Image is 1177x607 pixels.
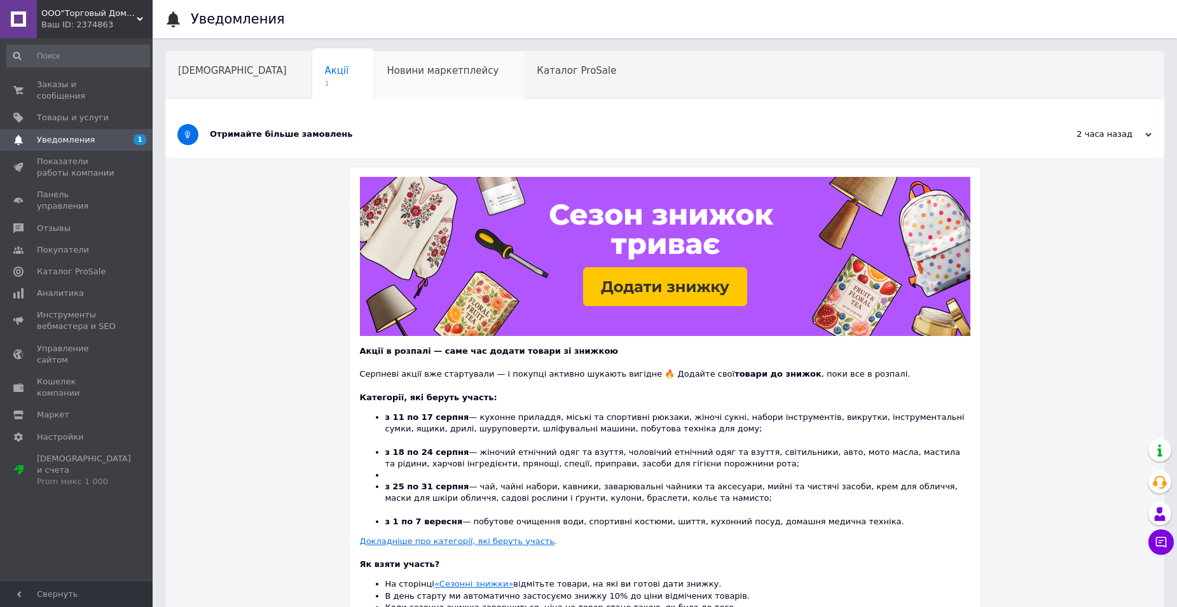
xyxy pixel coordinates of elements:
span: [DEMOGRAPHIC_DATA] и счета [37,453,131,488]
span: Новини маркетплейсу [387,65,499,76]
b: товари до знижок [734,369,822,379]
span: ООО"Торговый Дом "Фактория-Киев" [41,8,137,19]
span: Покупатели [37,244,89,256]
span: 1 [325,79,349,88]
div: Ваш ID: 2374863 [41,19,153,31]
li: — кухонне приладдя, міські та спортивні рюкзаки, жіночі сукні, набори інструментів, викрутки, інс... [385,412,970,447]
u: Докладніше про категорії, які беруть участь [360,536,555,546]
div: Prom микс 1 000 [37,476,131,487]
b: Як взяти участь? [360,559,440,569]
span: Управление сайтом [37,343,118,366]
a: «Сезонні знижки» [434,579,513,589]
li: На сторінці відмітьте товари, на які ви готові дати знижку. [385,578,970,590]
span: Инструменты вебмастера и SEO [37,309,118,332]
span: Маркет [37,409,69,421]
input: Поиск [6,45,150,67]
span: Кошелек компании [37,376,118,399]
div: Отримайте більше замовлень [210,129,1024,140]
span: Аналитика [37,288,84,299]
li: В день старту ми автоматично застосуємо знижку 10% до ціни відмічених товарів. [385,590,970,602]
span: Каталог ProSale [537,65,616,76]
b: з 18 по 24 серпня [385,447,469,457]
span: Акції [325,65,349,76]
a: Докладніше про категорії, які беруть участь. [360,536,558,546]
li: — жіночий етнічний одяг та взуття, чоловічий етнічний одяг та взуття, світильники, авто, мото мас... [385,447,970,470]
span: 1 [134,134,146,145]
span: Каталог ProSale [37,266,106,277]
b: Акції в розпалі — саме час додати товари зі знижкою [360,346,618,356]
b: з 1 по 7 вересня [385,517,463,526]
button: Чат с покупателем [1148,529,1174,555]
li: — чай, чайні набори, кавники, заварювальні чайники та аксесуари, мийні та чистячі засоби, крем дл... [385,481,970,516]
span: Показатели работы компании [37,156,118,179]
span: Отзывы [37,223,71,234]
b: Категорії, які беруть участь: [360,393,497,402]
b: з 25 по 31 серпня [385,482,469,491]
span: Уведомления [37,134,95,146]
li: — побутове очищення води, спортивні костюми, шиття, кухонний посуд, домашня медична техніка. [385,516,970,527]
span: [DEMOGRAPHIC_DATA] [178,65,287,76]
div: 2 часа назад [1024,129,1152,140]
div: Серпневі акції вже стартували — і покупці активно шукають вигідне 🔥 Додайте свої , поки все в роз... [360,357,970,380]
span: Панель управления [37,189,118,212]
span: Заказы и сообщения [37,79,118,102]
b: з 11 по 17 серпня [385,412,469,422]
span: Товары и услуги [37,112,109,123]
span: Настройки [37,431,83,443]
h1: Уведомления [191,11,285,27]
